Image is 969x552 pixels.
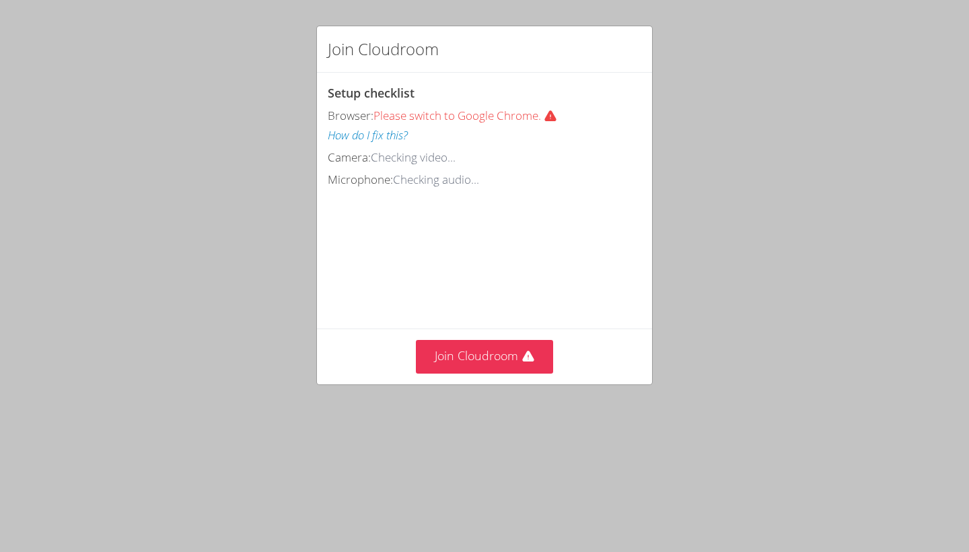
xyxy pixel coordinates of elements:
button: How do I fix this? [328,126,408,145]
span: Browser: [328,108,373,123]
span: Checking audio... [393,172,479,187]
span: Checking video... [371,149,456,165]
span: Camera: [328,149,371,165]
button: Join Cloudroom [416,340,554,373]
span: Microphone: [328,172,393,187]
span: Please switch to Google Chrome. [373,108,568,123]
span: Setup checklist [328,85,415,101]
h2: Join Cloudroom [328,37,439,61]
